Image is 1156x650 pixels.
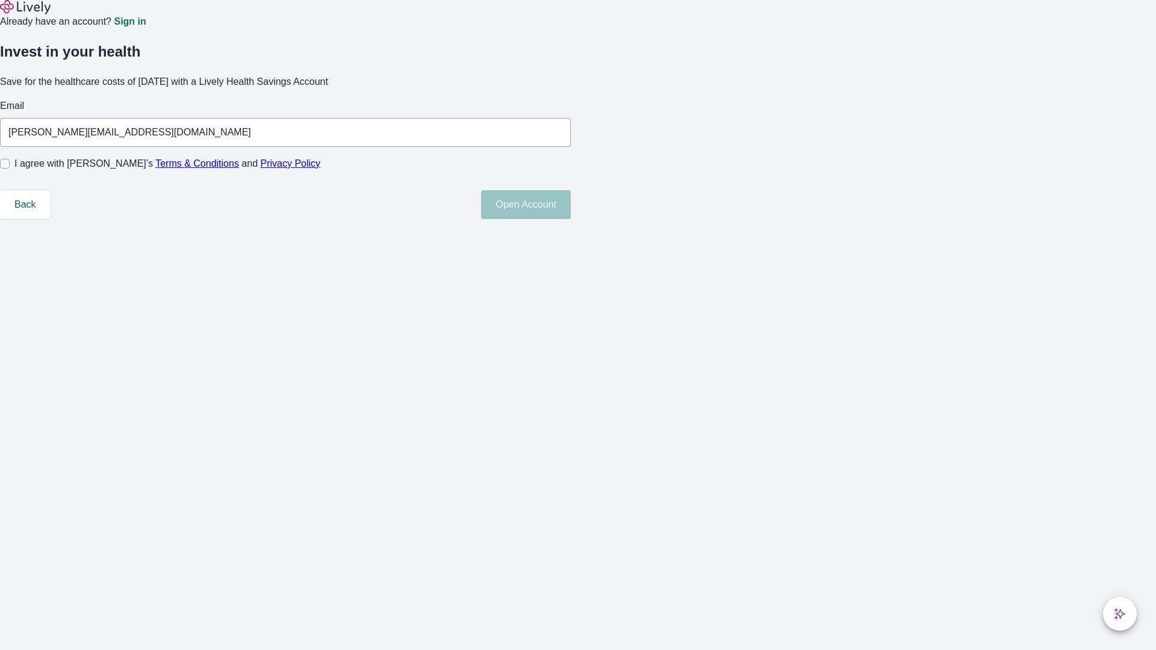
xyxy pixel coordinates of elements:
[155,158,239,169] a: Terms & Conditions
[1114,608,1126,620] svg: Lively AI Assistant
[1103,597,1137,631] button: chat
[114,17,146,26] a: Sign in
[261,158,321,169] a: Privacy Policy
[14,156,320,171] span: I agree with [PERSON_NAME]’s and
